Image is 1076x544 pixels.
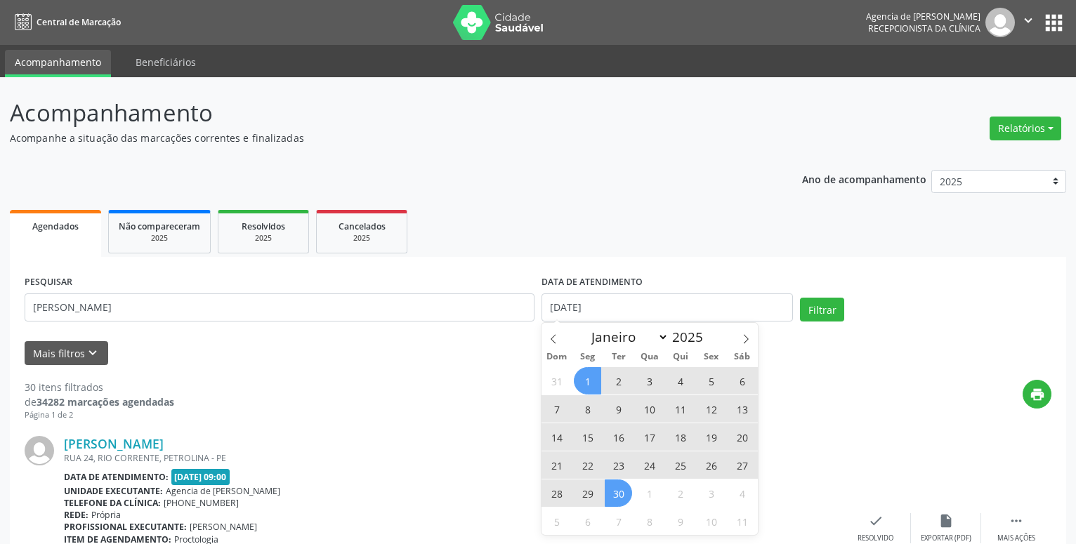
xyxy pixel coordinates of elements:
input: Nome, código do beneficiário ou CPF [25,293,534,321]
div: Agencia de [PERSON_NAME] [866,11,980,22]
a: [PERSON_NAME] [64,436,164,451]
i:  [1021,13,1036,28]
span: Sáb [727,352,758,361]
span: Outubro 1, 2025 [636,479,663,507]
span: Outubro 5, 2025 [543,507,570,535]
span: Cancelados [339,220,386,232]
span: Sex [696,352,727,361]
div: Exportar (PDF) [921,533,971,543]
span: Outubro 3, 2025 [697,479,725,507]
span: Setembro 10, 2025 [636,395,663,423]
span: Setembro 11, 2025 [667,395,694,423]
i:  [1009,513,1024,529]
span: Qua [634,352,665,361]
i: check [868,513,884,529]
div: 2025 [119,233,200,244]
a: Acompanhamento [5,50,111,77]
b: Profissional executante: [64,521,187,533]
span: Setembro 19, 2025 [697,423,725,451]
span: Setembro 29, 2025 [574,479,601,507]
button: apps [1042,11,1066,35]
span: Outubro 9, 2025 [667,507,694,535]
span: Recepcionista da clínica [868,22,980,34]
span: Agendados [32,220,79,232]
button: Relatórios [990,117,1061,140]
b: Data de atendimento: [64,471,169,483]
select: Month [584,327,669,347]
span: Central de Marcação [37,16,121,28]
a: Beneficiários [126,50,206,74]
i: insert_drive_file [938,513,954,529]
button:  [1015,8,1042,37]
button: Mais filtroskeyboard_arrow_down [25,341,108,366]
div: de [25,394,174,409]
div: 30 itens filtrados [25,380,174,394]
span: Não compareceram [119,220,200,232]
span: Setembro 13, 2025 [728,395,756,423]
img: img [985,8,1015,37]
span: Setembro 4, 2025 [667,367,694,394]
span: Setembro 14, 2025 [543,423,570,451]
span: Setembro 2, 2025 [605,367,632,394]
span: Outubro 7, 2025 [605,507,632,535]
span: Outubro 6, 2025 [574,507,601,535]
span: Setembro 17, 2025 [636,423,663,451]
span: Setembro 20, 2025 [728,423,756,451]
button: Filtrar [800,298,844,321]
span: Resolvidos [242,220,285,232]
span: Setembro 23, 2025 [605,451,632,479]
label: PESQUISAR [25,272,72,293]
a: Central de Marcação [10,11,121,34]
span: Setembro 28, 2025 [543,479,570,507]
i: print [1030,387,1045,402]
span: Setembro 7, 2025 [543,395,570,423]
span: [PHONE_NUMBER] [164,497,239,509]
label: DATA DE ATENDIMENTO [542,272,643,293]
b: Rede: [64,509,88,521]
div: Resolvido [858,533,893,543]
div: RUA 24, RIO CORRENTE, PETROLINA - PE [64,452,841,464]
span: Outubro 10, 2025 [697,507,725,535]
span: Setembro 22, 2025 [574,451,601,479]
b: Telefone da clínica: [64,497,161,509]
span: Setembro 18, 2025 [667,423,694,451]
span: Setembro 27, 2025 [728,451,756,479]
span: Própria [91,509,121,521]
span: Setembro 16, 2025 [605,423,632,451]
span: Outubro 11, 2025 [728,507,756,535]
p: Ano de acompanhamento [802,170,926,187]
span: Agencia de [PERSON_NAME] [166,485,280,497]
i: keyboard_arrow_down [85,345,100,361]
span: Setembro 12, 2025 [697,395,725,423]
span: Setembro 24, 2025 [636,451,663,479]
span: Setembro 8, 2025 [574,395,601,423]
span: Dom [542,352,572,361]
input: Year [669,328,715,346]
div: 2025 [228,233,298,244]
p: Acompanhe a situação das marcações correntes e finalizadas [10,131,749,145]
div: Página 1 de 2 [25,409,174,421]
span: [PERSON_NAME] [190,521,257,533]
span: Setembro 21, 2025 [543,451,570,479]
span: Outubro 8, 2025 [636,507,663,535]
span: Setembro 3, 2025 [636,367,663,394]
div: 2025 [327,233,397,244]
p: Acompanhamento [10,95,749,131]
span: Setembro 6, 2025 [728,367,756,394]
span: Setembro 9, 2025 [605,395,632,423]
span: Agosto 31, 2025 [543,367,570,394]
span: [DATE] 09:00 [171,469,230,485]
span: Outubro 2, 2025 [667,479,694,507]
button: print [1023,380,1051,409]
span: Qui [665,352,696,361]
span: Setembro 26, 2025 [697,451,725,479]
span: Seg [572,352,603,361]
span: Outubro 4, 2025 [728,479,756,507]
span: Setembro 30, 2025 [605,479,632,507]
span: Setembro 25, 2025 [667,451,694,479]
span: Setembro 5, 2025 [697,367,725,394]
img: img [25,436,54,465]
b: Unidade executante: [64,485,163,497]
input: Selecione um intervalo [542,293,793,321]
span: Setembro 15, 2025 [574,423,601,451]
